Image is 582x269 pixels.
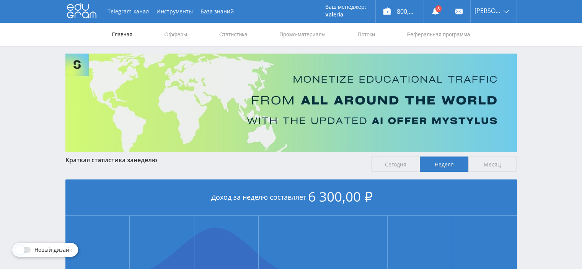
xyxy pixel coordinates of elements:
[325,11,366,18] p: Valeria
[406,23,471,46] a: Реферальная программа
[65,54,517,152] img: Banner
[65,157,364,163] div: Краткая статистика за
[164,23,188,46] a: Офферы
[279,23,326,46] a: Промо-материалы
[325,4,366,10] p: Ваш менеджер:
[474,8,501,14] span: [PERSON_NAME]
[371,157,420,172] span: Сегодня
[308,187,373,205] span: 6 300,00 ₽
[34,247,73,253] span: Новый дизайн
[420,157,468,172] span: Неделя
[468,157,517,172] span: Месяц
[218,23,248,46] a: Статистика
[357,23,376,46] a: Потоки
[65,179,517,216] div: Доход за неделю составляет
[134,156,157,164] span: неделю
[111,23,133,46] a: Главная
